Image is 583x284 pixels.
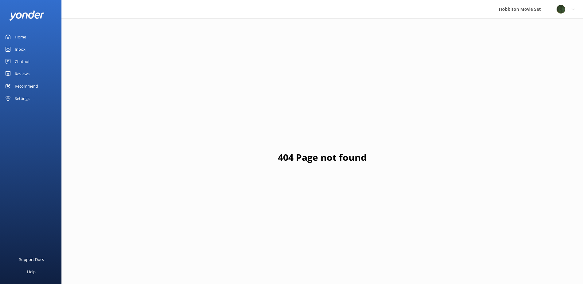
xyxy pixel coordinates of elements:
[19,253,44,266] div: Support Docs
[15,43,26,55] div: Inbox
[15,68,30,80] div: Reviews
[556,5,565,14] img: 34-1720495293.png
[15,92,30,105] div: Settings
[9,10,45,21] img: yonder-white-logo.png
[15,80,38,92] div: Recommend
[278,150,367,165] h1: 404 Page not found
[15,55,30,68] div: Chatbot
[27,266,36,278] div: Help
[15,31,26,43] div: Home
